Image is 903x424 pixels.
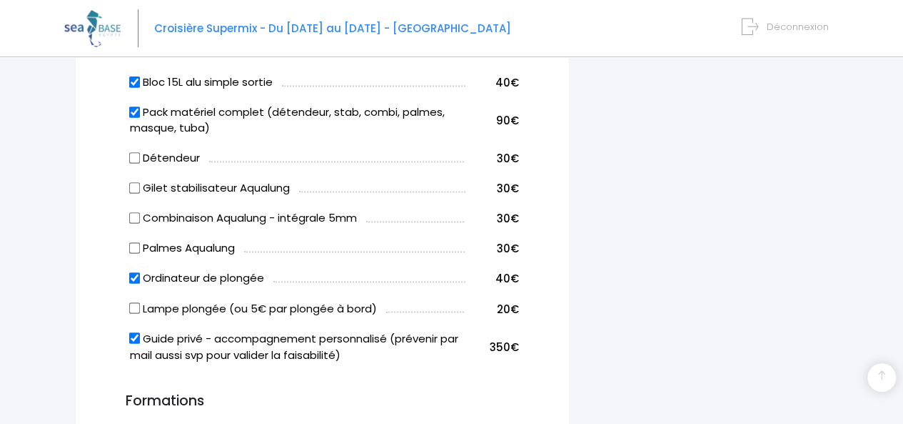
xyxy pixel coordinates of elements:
[130,74,273,91] label: Bloc 15L alu simple sortie
[495,75,519,90] span: 40€
[128,76,140,87] input: Bloc 15L alu simple sortie
[497,151,519,166] span: 30€
[128,212,140,224] input: Combinaison Aqualung - intégrale 5mm
[128,302,140,314] input: Lampe plongée (ou 5€ par plongée à bord)
[128,152,140,164] input: Détendeur
[767,20,829,34] span: Déconnexion
[130,210,357,227] label: Combinaison Aqualung - intégrale 5mm
[495,45,519,60] span: 40€
[130,180,290,197] label: Gilet stabilisateur Aqualung
[497,211,519,226] span: 30€
[154,21,511,36] span: Croisière Supermix - Du [DATE] au [DATE] - [GEOGRAPHIC_DATA]
[130,150,200,167] label: Détendeur
[497,241,519,256] span: 30€
[104,393,540,409] h3: Formations
[128,46,140,57] input: Bloc 15L alu double sortie
[490,339,519,354] span: 350€
[130,270,264,287] label: Ordinateur de plongée
[128,272,140,284] input: Ordinateur de plongée
[128,106,140,117] input: Pack matériel complet (détendeur, stab, combi, palmes, masque, tuba)
[497,181,519,196] span: 30€
[130,300,377,317] label: Lampe plongée (ou 5€ par plongée à bord)
[128,332,140,344] input: Guide privé - accompagnement personnalisé (prévenir par mail aussi svp pour valider la faisabilité)
[130,240,235,257] label: Palmes Aqualung
[128,242,140,254] input: Palmes Aqualung
[130,104,465,137] label: Pack matériel complet (détendeur, stab, combi, palmes, masque, tuba)
[130,330,465,363] label: Guide privé - accompagnement personnalisé (prévenir par mail aussi svp pour valider la faisabilité)
[497,301,519,316] span: 20€
[495,271,519,286] span: 40€
[496,113,519,128] span: 90€
[128,182,140,194] input: Gilet stabilisateur Aqualung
